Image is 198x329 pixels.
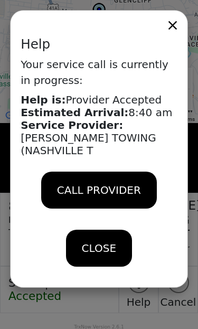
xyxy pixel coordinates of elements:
span: CALL PROVIDER [57,182,141,198]
strong: Service Provider: [21,119,123,131]
h5: Provider Accepted 8:40 am [PERSON_NAME] TOWING (NASHVILLE T [21,93,177,157]
h2: Help [21,36,177,52]
strong: Help is: [21,93,65,106]
strong: Estimated Arrival: [21,106,128,119]
div: Your service call is currently in progress: [10,10,188,288]
span: CLOSE [82,240,116,256]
